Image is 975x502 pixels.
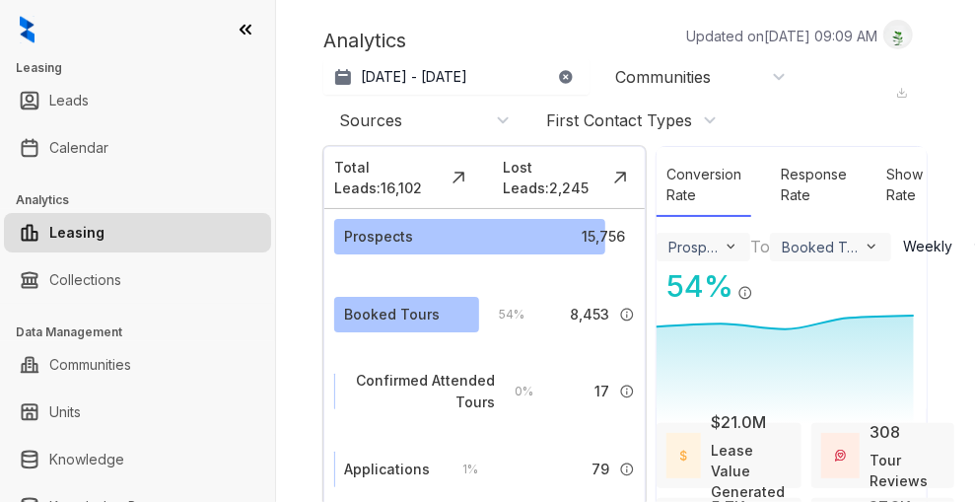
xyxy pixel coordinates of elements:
[344,226,413,248] div: Prospects
[4,393,271,432] li: Units
[495,381,533,402] div: 0 %
[711,440,792,502] div: Lease Value Generated
[546,109,692,131] div: First Contact Types
[686,26,877,46] p: Updated on [DATE] 09:09 AM
[445,164,473,192] img: Click Icon
[570,304,609,325] span: 8,453
[668,239,720,255] div: Prospects
[835,450,846,461] img: TourReviews
[903,237,963,256] span: Weekly
[771,154,857,217] div: Response Rate
[344,370,495,413] div: Confirmed Attended Tours
[4,128,271,168] li: Calendar
[479,304,524,325] div: 54 %
[870,450,944,491] div: Tour Reviews
[344,459,430,480] div: Applications
[657,154,751,217] div: Conversion Rate
[619,462,635,477] img: Info
[864,239,880,255] img: ViewFilterArrow
[344,304,440,325] div: Booked Tours
[592,459,609,480] span: 79
[619,384,635,399] img: Info
[49,128,108,168] a: Calendar
[870,420,900,444] div: 308
[16,323,275,341] h3: Data Management
[323,59,590,95] button: [DATE] - [DATE]
[49,440,124,479] a: Knowledge
[16,59,275,77] h3: Leasing
[753,267,783,297] img: Click Icon
[724,239,738,253] img: ViewFilterArrow
[615,66,711,88] div: Communities
[49,260,121,300] a: Collections
[4,260,271,300] li: Collections
[49,393,81,432] a: Units
[4,81,271,120] li: Leads
[896,87,908,99] img: Download
[750,235,770,258] div: To
[49,81,89,120] a: Leads
[49,213,104,252] a: Leasing
[503,157,606,198] div: Lost Leads: 2,245
[16,191,275,209] h3: Analytics
[4,440,271,479] li: Knowledge
[323,26,406,55] p: Analytics
[619,307,635,323] img: Info
[594,381,609,402] span: 17
[582,226,625,248] span: 15,756
[680,450,687,462] img: LeaseValue
[444,459,479,480] div: 1 %
[782,239,859,255] div: Booked Tours
[334,157,445,198] div: Total Leads: 16,102
[339,109,402,131] div: Sources
[657,264,733,309] div: 54 %
[49,345,131,385] a: Communities
[606,164,635,192] img: Click Icon
[4,213,271,252] li: Leasing
[884,25,912,45] img: UserAvatar
[737,285,753,301] img: Info
[4,345,271,385] li: Communities
[361,67,467,87] p: [DATE] - [DATE]
[20,16,35,43] img: logo
[876,154,933,217] div: Show Rate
